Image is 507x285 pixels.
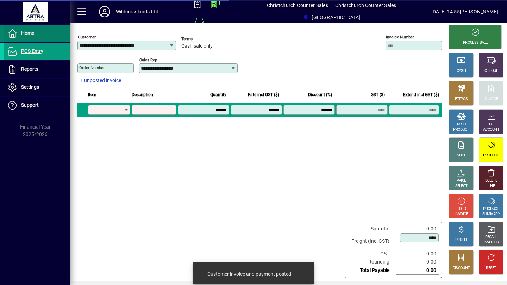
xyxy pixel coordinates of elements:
span: [DATE] 14:55 [431,6,460,17]
div: ACCOUNT [483,127,499,132]
span: [GEOGRAPHIC_DATA] [312,12,360,23]
span: Terms [181,37,224,41]
div: DELETE [485,178,497,184]
span: Support [21,102,39,108]
button: 1 unposted invoice [77,74,124,87]
div: PROCESS SALE [463,40,488,45]
span: Item [88,91,96,99]
mat-label: Sales rep [139,57,157,62]
div: Wildcrosslands Ltd [116,6,158,17]
div: PRODUCT [453,127,469,132]
span: Settings [21,84,39,90]
mat-label: Customer [78,35,96,39]
span: Rate incl GST ($) [248,91,279,99]
td: Total Payable [348,266,396,275]
span: Extend incl GST ($) [403,91,439,99]
span: Cash sale only [181,43,213,49]
div: EFTPOS [455,97,468,102]
div: DISCOUNT [453,266,470,271]
td: Subtotal [348,225,396,233]
td: 0.00 [396,225,439,233]
span: GST ($) [371,91,385,99]
a: Support [4,97,70,114]
td: Freight (Incl GST) [348,233,396,250]
div: GL [489,122,494,127]
span: Discount (%) [308,91,332,99]
a: Settings [4,79,70,96]
td: 0.00 [396,258,439,266]
mat-label: Invoice number [386,35,414,39]
div: INVOICE [455,212,468,217]
div: CHEQUE [484,68,498,74]
span: Home [21,30,34,36]
div: RECALL [485,235,497,240]
div: CHARGE [484,97,498,102]
span: 1 unposted invoice [80,77,121,84]
div: PRODUCT [483,206,499,212]
div: PRICE [457,178,466,184]
div: Customer invoice and payment posted. [207,271,293,278]
span: Description [132,91,153,99]
div: CASH [457,68,466,74]
td: 0.00 [396,250,439,258]
div: PROFIT [455,237,467,243]
div: SELECT [455,184,468,189]
div: MISC [457,122,465,127]
span: Reports [21,66,38,72]
div: [PERSON_NAME] [460,6,498,17]
div: PRODUCT [483,153,499,158]
td: 0.00 [396,266,439,275]
div: NOTE [457,153,466,158]
button: Profile [93,5,116,18]
td: Rounding [348,258,396,266]
div: SUMMARY [482,212,500,217]
td: GST [348,250,396,258]
a: Reports [4,61,70,78]
mat-label: Order number [79,65,105,70]
div: INVOICES [483,240,499,245]
span: Christchurch [300,11,363,24]
div: HOLD [457,206,466,212]
span: POS Entry [21,48,43,54]
div: RESET [486,266,496,271]
span: Quantity [210,91,226,99]
div: LINE [488,184,495,189]
a: Home [4,25,70,42]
